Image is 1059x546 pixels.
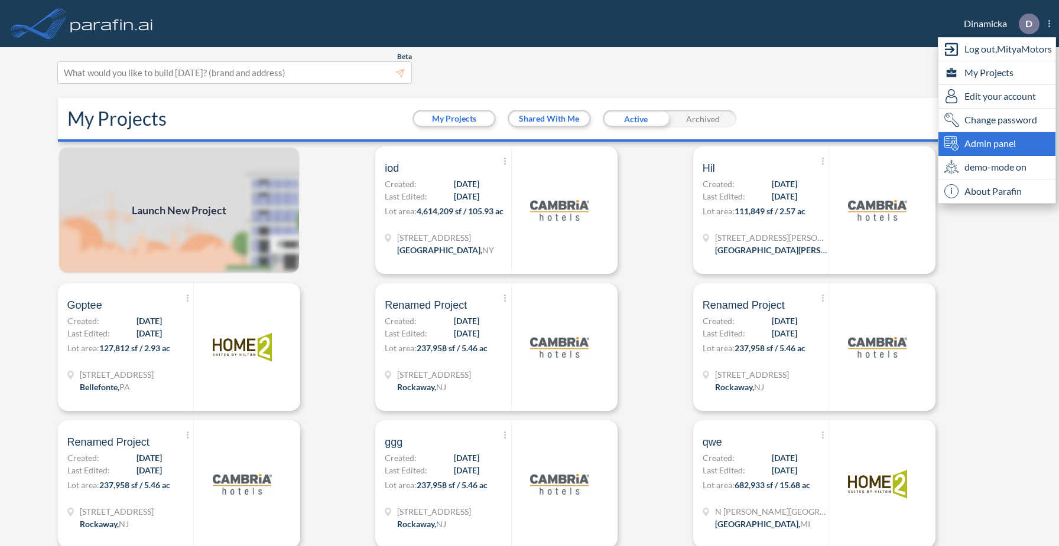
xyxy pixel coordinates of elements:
[772,315,797,327] span: [DATE]
[67,107,167,130] h2: My Projects
[772,452,797,464] span: [DATE]
[715,518,810,530] div: Grand Rapids, MI
[938,38,1055,61] div: Log out
[530,318,589,377] img: logo
[703,178,735,190] span: Created:
[964,136,1016,151] span: Admin panel
[67,435,150,449] span: Renamed Project
[385,190,427,202] span: Last Edited:
[703,206,735,216] span: Lot area:
[385,452,417,464] span: Created:
[137,452,162,464] span: [DATE]
[213,455,272,514] img: logo
[385,480,417,490] span: Lot area:
[603,110,670,127] div: Active
[964,184,1022,198] span: About Parafin
[385,161,399,175] span: iod
[385,464,427,476] span: Last Edited:
[715,231,827,244] span: 9251 Hilsman Ln
[385,327,427,339] span: Last Edited:
[397,231,494,244] span: 583 Lapla Rd
[754,382,764,392] span: NJ
[137,327,162,339] span: [DATE]
[397,368,471,381] span: 321 Mt Hope Ave
[80,381,130,393] div: Bellefonte, PA
[715,368,789,381] span: 321 Mt Hope Ave
[703,190,745,202] span: Last Edited:
[67,298,102,312] span: Goptee
[137,464,162,476] span: [DATE]
[848,318,907,377] img: logo
[67,480,99,490] span: Lot area:
[715,381,764,393] div: Rockaway, NJ
[80,519,119,529] span: Rockaway ,
[800,519,810,529] span: MI
[385,206,417,216] span: Lot area:
[715,245,866,255] span: [GEOGRAPHIC_DATA][PERSON_NAME] ,
[68,12,155,35] img: logo
[454,190,479,202] span: [DATE]
[454,452,479,464] span: [DATE]
[397,519,436,529] span: Rockaway ,
[703,315,735,327] span: Created:
[703,327,745,339] span: Last Edited:
[58,146,300,274] img: add
[964,42,1052,56] span: Log out, MityaMotors
[454,315,479,327] span: [DATE]
[397,381,446,393] div: Rockaway, NJ
[436,382,446,392] span: NJ
[772,178,797,190] span: [DATE]
[946,14,1050,34] div: Dinamicka
[132,202,226,218] span: Launch New Project
[119,382,130,392] span: PA
[80,382,119,392] span: Bellefonte ,
[703,464,745,476] span: Last Edited:
[80,368,154,381] span: 125 Red Oak Dr
[509,112,589,126] button: Shared With Me
[715,505,827,518] span: N Wyndham Hill Dr NE
[67,464,110,476] span: Last Edited:
[397,518,446,530] div: Rockaway, NJ
[137,315,162,327] span: [DATE]
[454,178,479,190] span: [DATE]
[735,343,805,353] span: 237,958 sf / 5.46 ac
[414,112,494,126] button: My Projects
[397,505,471,518] span: 321 Mt Hope Ave
[99,343,170,353] span: 127,812 sf / 2.93 ac
[703,452,735,464] span: Created:
[848,455,907,514] img: logo
[703,161,715,175] span: Hil
[964,113,1037,127] span: Change password
[772,327,797,339] span: [DATE]
[385,343,417,353] span: Lot area:
[964,66,1013,80] span: My Projects
[715,382,754,392] span: Rockaway ,
[735,480,810,490] span: 682,933 sf / 15.68 ac
[397,244,494,256] div: Kingston, NY
[938,132,1055,156] div: Admin panel
[703,343,735,353] span: Lot area:
[67,452,99,464] span: Created:
[670,110,736,127] div: Archived
[417,343,488,353] span: 237,958 sf / 5.46 ac
[735,206,805,216] span: 111,849 sf / 2.57 ac
[703,480,735,490] span: Lot area:
[454,464,479,476] span: [DATE]
[964,160,1026,174] span: demo-mode on
[938,156,1055,179] div: demo-mode on
[385,178,417,190] span: Created:
[848,181,907,240] img: logo
[417,480,488,490] span: 237,958 sf / 5.46 ac
[530,181,589,240] img: logo
[772,190,797,202] span: [DATE]
[938,85,1055,109] div: Edit user
[938,61,1055,85] div: My Projects
[530,455,589,514] img: logo
[397,245,482,255] span: [GEOGRAPHIC_DATA] ,
[80,518,129,530] div: Rockaway, NJ
[964,89,1036,103] span: Edit your account
[99,480,170,490] span: 237,958 sf / 5.46 ac
[385,435,402,449] span: ggg
[1025,18,1032,29] p: D
[67,343,99,353] span: Lot area:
